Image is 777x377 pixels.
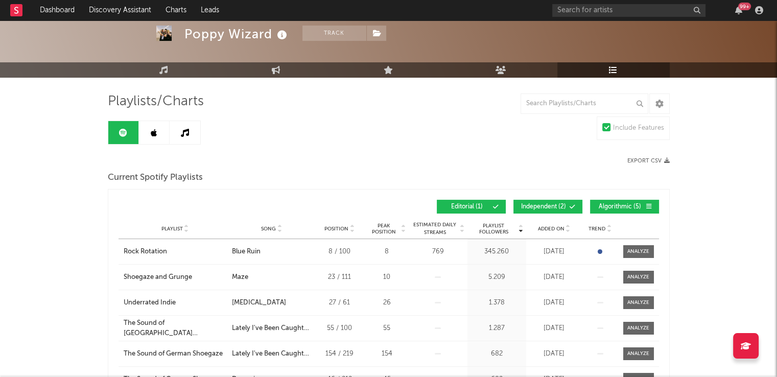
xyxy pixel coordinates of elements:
span: Algorithmic ( 5 ) [597,204,644,210]
div: 1.378 [470,298,524,308]
div: [DATE] [529,298,580,308]
div: Shoegaze and Grunge [124,272,192,282]
span: Position [324,226,348,232]
span: Added On [538,226,564,232]
span: Current Spotify Playlists [108,172,203,184]
div: Include Features [613,122,664,134]
a: Shoegaze and Grunge [124,272,227,282]
div: 154 [368,349,406,359]
div: Lately I've Been Caught Up [232,349,312,359]
span: Estimated Daily Streams [411,221,459,237]
div: Rock Rotation [124,247,167,257]
div: [MEDICAL_DATA] [232,298,286,308]
div: 682 [470,349,524,359]
div: 5.209 [470,272,524,282]
div: 345.260 [470,247,524,257]
div: [DATE] [529,272,580,282]
button: Editorial(1) [437,200,506,214]
div: 10 [368,272,406,282]
span: Playlist Followers [470,223,517,235]
div: 55 [368,323,406,334]
button: 99+ [735,6,742,14]
a: The Sound of [GEOGRAPHIC_DATA] [US_STATE] [GEOGRAPHIC_DATA] [124,318,227,338]
a: Underrated Indie [124,298,227,308]
div: 26 [368,298,406,308]
div: Poppy Wizard [184,26,290,42]
div: The Sound of German Shoegaze [124,349,223,359]
div: 27 / 61 [317,298,363,308]
div: Underrated Indie [124,298,176,308]
div: 8 / 100 [317,247,363,257]
div: 55 / 100 [317,323,363,334]
div: 8 [368,247,406,257]
button: Track [302,26,366,41]
div: 1.287 [470,323,524,334]
div: [DATE] [529,247,580,257]
span: Peak Position [368,223,400,235]
button: Algorithmic(5) [590,200,659,214]
a: Rock Rotation [124,247,227,257]
input: Search for artists [552,4,705,17]
span: Trend [588,226,605,232]
div: [DATE] [529,349,580,359]
input: Search Playlists/Charts [521,93,648,114]
div: Lately I've Been Caught Up [232,323,312,334]
button: Export CSV [627,158,670,164]
div: 769 [411,247,465,257]
span: Editorial ( 1 ) [443,204,490,210]
span: Independent ( 2 ) [520,204,567,210]
span: Song [261,226,276,232]
div: 23 / 111 [317,272,363,282]
button: Independent(2) [513,200,582,214]
div: Blue Ruin [232,247,261,257]
div: [DATE] [529,323,580,334]
span: Playlist [161,226,183,232]
div: Maze [232,272,248,282]
span: Playlists/Charts [108,96,204,108]
div: 154 / 219 [317,349,363,359]
a: The Sound of German Shoegaze [124,349,227,359]
div: 99 + [738,3,751,10]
